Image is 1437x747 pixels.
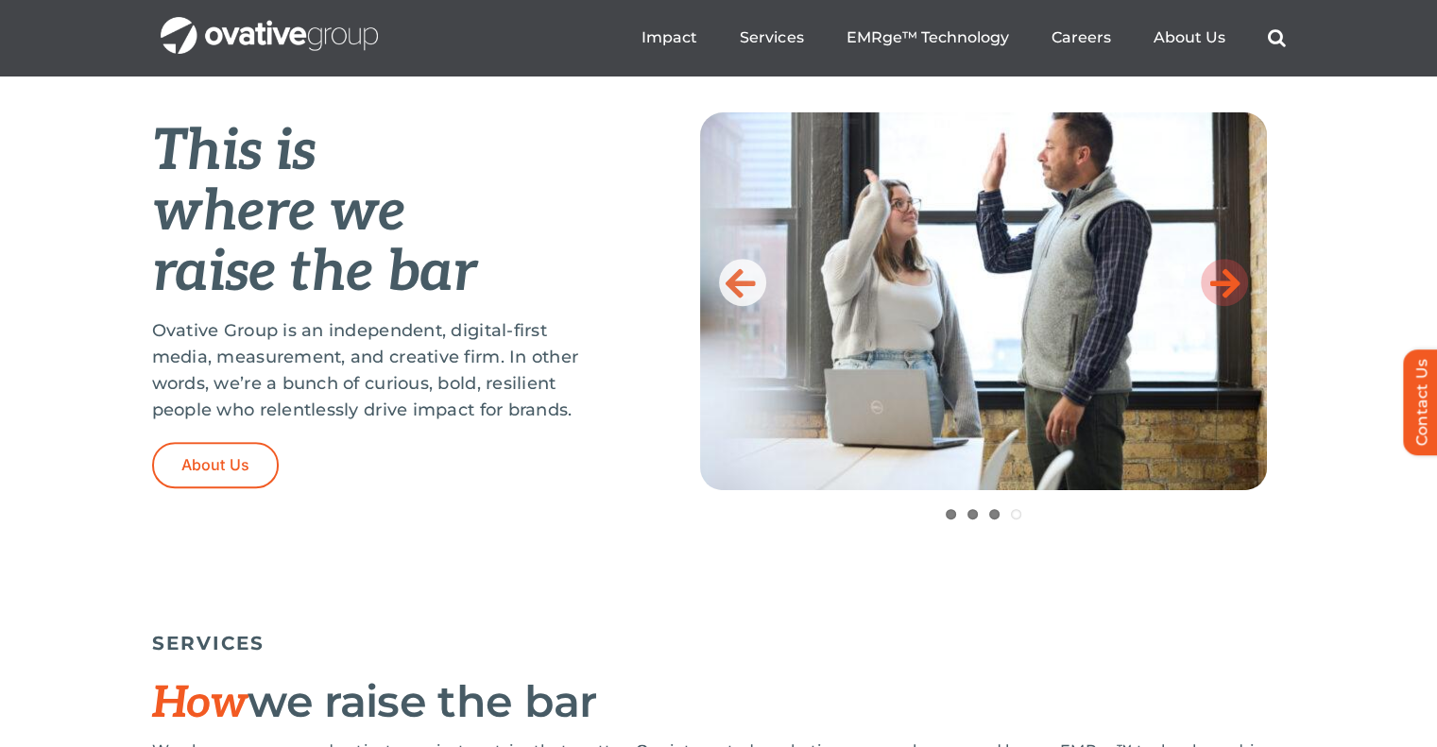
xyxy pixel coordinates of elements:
nav: Menu [642,8,1285,68]
span: About Us [181,456,250,474]
a: About Us [1153,28,1224,47]
a: Search [1267,28,1285,47]
a: Impact [642,28,697,47]
em: where we [152,178,406,246]
a: EMRge™ Technology [846,28,1008,47]
a: 3 [989,509,1000,519]
a: Careers [1051,28,1110,47]
a: 2 [967,509,978,519]
a: About Us [152,442,280,488]
a: 4 [1011,509,1021,519]
a: 1 [946,509,956,519]
a: Services [740,28,803,47]
h2: we raise the bar [152,678,1286,727]
span: How [152,677,248,730]
h5: SERVICES [152,632,1286,654]
p: Ovative Group is an independent, digital-first media, measurement, and creative firm. In other wo... [152,317,606,423]
a: OG_Full_horizontal_WHT [161,15,378,33]
em: This is [152,118,316,186]
img: Home-Raise-the-Bar-4-1-scaled.jpg [700,112,1267,490]
em: raise the bar [152,239,476,307]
